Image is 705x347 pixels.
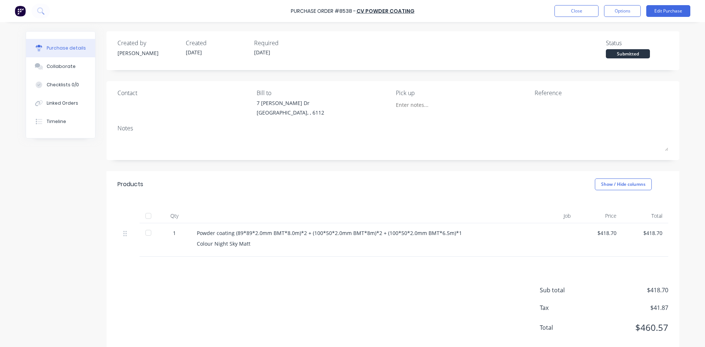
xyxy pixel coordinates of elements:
div: Created by [117,39,180,47]
div: Price [576,209,622,223]
div: Pick up [396,88,529,97]
div: Powder coating (89*89*2.0mm BMT*8.0m)*2 + (100*50*2.0mm BMT*8m)*2 + (100*50*2.0mm BMT*6.5m)*1 [197,229,516,237]
div: 7 [PERSON_NAME] Dr [257,99,324,107]
span: $41.87 [595,303,668,312]
div: 1 [164,229,185,237]
div: Status [606,39,668,47]
div: Notes [117,124,668,133]
button: Edit Purchase [646,5,690,17]
button: Timeline [26,112,95,131]
span: Tax [540,303,595,312]
button: Show / Hide columns [595,178,652,190]
button: Close [554,5,599,17]
div: Purchase details [47,45,86,51]
div: Bill to [257,88,390,97]
div: [GEOGRAPHIC_DATA], , 6112 [257,109,324,116]
div: Required [254,39,317,47]
span: Total [540,323,595,332]
div: Collaborate [47,63,76,70]
button: Checklists 0/0 [26,76,95,94]
span: $418.70 [595,286,668,294]
div: Contact [117,88,251,97]
div: Submitted [606,49,650,58]
div: Linked Orders [47,100,78,106]
div: Checklists 0/0 [47,82,79,88]
div: Purchase Order #8538 - [291,7,356,15]
div: $418.70 [582,229,617,237]
div: Total [622,209,668,223]
button: Options [604,5,641,17]
input: Enter notes... [396,99,463,110]
div: Colour Night Sky Matt [197,240,516,247]
div: Timeline [47,118,66,125]
button: Linked Orders [26,94,95,112]
div: Job [521,209,576,223]
span: $460.57 [595,321,668,334]
img: Factory [15,6,26,17]
div: Created [186,39,248,47]
div: Products [117,180,143,189]
div: Qty [158,209,191,223]
div: [PERSON_NAME] [117,49,180,57]
button: Purchase details [26,39,95,57]
button: Collaborate [26,57,95,76]
div: $418.70 [628,229,662,237]
a: CV Powder coating [357,7,415,15]
div: Reference [535,88,668,97]
span: Sub total [540,286,595,294]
